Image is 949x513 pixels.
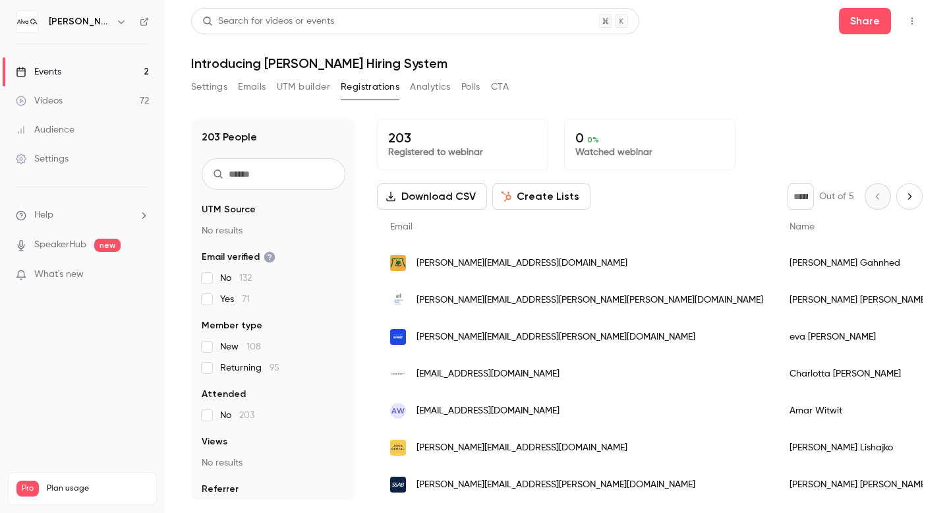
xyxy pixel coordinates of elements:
button: Next page [896,183,923,210]
span: 108 [246,342,261,351]
button: Share [839,8,891,34]
div: eva [PERSON_NAME] [776,318,941,355]
img: jeffersonwells.no [390,292,406,308]
img: Alva Labs [16,11,38,32]
span: Member type [202,319,262,332]
p: Out of 5 [819,190,854,203]
span: Views [202,435,227,448]
p: 203 [388,130,537,146]
div: Charlotta [PERSON_NAME] [776,355,941,392]
img: aquadental.se [390,440,406,456]
span: UTM Source [202,203,256,216]
button: Analytics [410,76,451,98]
div: [PERSON_NAME] Lishajko [776,429,941,466]
span: No [220,409,254,422]
p: 0 [575,130,724,146]
span: AW [391,405,405,417]
span: Help [34,208,53,222]
span: 0 % [587,135,599,144]
div: Settings [16,152,69,166]
li: help-dropdown-opener [16,208,149,222]
img: ssab.com [390,477,406,493]
span: [PERSON_NAME][EMAIL_ADDRESS][PERSON_NAME][DOMAIN_NAME] [417,478,695,492]
span: 95 [270,363,279,373]
button: Download CSV [377,183,487,210]
span: Plan usage [47,483,148,494]
span: 203 [239,411,254,420]
button: UTM builder [277,76,330,98]
span: What's new [34,268,84,282]
div: Search for videos or events [202,15,334,28]
span: [PERSON_NAME][EMAIL_ADDRESS][PERSON_NAME][PERSON_NAME][DOMAIN_NAME] [417,293,763,307]
span: [PERSON_NAME][EMAIL_ADDRESS][DOMAIN_NAME] [417,256,627,270]
span: No [220,272,252,285]
button: Create Lists [492,183,590,210]
span: [PERSON_NAME][EMAIL_ADDRESS][DOMAIN_NAME] [417,441,627,455]
div: Videos [16,94,63,107]
div: [PERSON_NAME] [PERSON_NAME] [776,282,941,318]
span: 132 [239,274,252,283]
h1: 203 People [202,129,257,145]
img: preem.se [390,255,406,271]
button: Settings [191,76,227,98]
div: Events [16,65,61,78]
span: New [220,340,261,353]
p: Registered to webinar [388,146,537,159]
img: kpmg.se [390,329,406,345]
div: Amar Witwit [776,392,941,429]
div: [PERSON_NAME] [PERSON_NAME] [776,466,941,503]
span: Attended [202,388,246,401]
span: Returning [220,361,279,375]
span: new [94,239,121,252]
h6: [PERSON_NAME] Labs [49,15,111,28]
a: SpeakerHub [34,238,86,252]
button: CTA [491,76,509,98]
span: [EMAIL_ADDRESS][DOMAIN_NAME] [417,367,560,381]
span: Name [790,222,815,231]
img: omnistaff.se [390,366,406,382]
span: [PERSON_NAME][EMAIL_ADDRESS][PERSON_NAME][DOMAIN_NAME] [417,330,695,344]
p: No results [202,456,345,469]
span: Pro [16,481,39,497]
h1: Introducing [PERSON_NAME] Hiring System [191,55,923,71]
span: 71 [242,295,250,304]
p: No results [202,224,345,237]
span: Referrer [202,483,239,496]
button: Emails [238,76,266,98]
span: Email [390,222,413,231]
div: [PERSON_NAME] Gahnhed [776,245,941,282]
button: Polls [461,76,480,98]
span: Yes [220,293,250,306]
span: [EMAIL_ADDRESS][DOMAIN_NAME] [417,404,560,418]
span: Email verified [202,251,275,264]
p: Watched webinar [575,146,724,159]
div: Audience [16,123,74,136]
button: Registrations [341,76,399,98]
